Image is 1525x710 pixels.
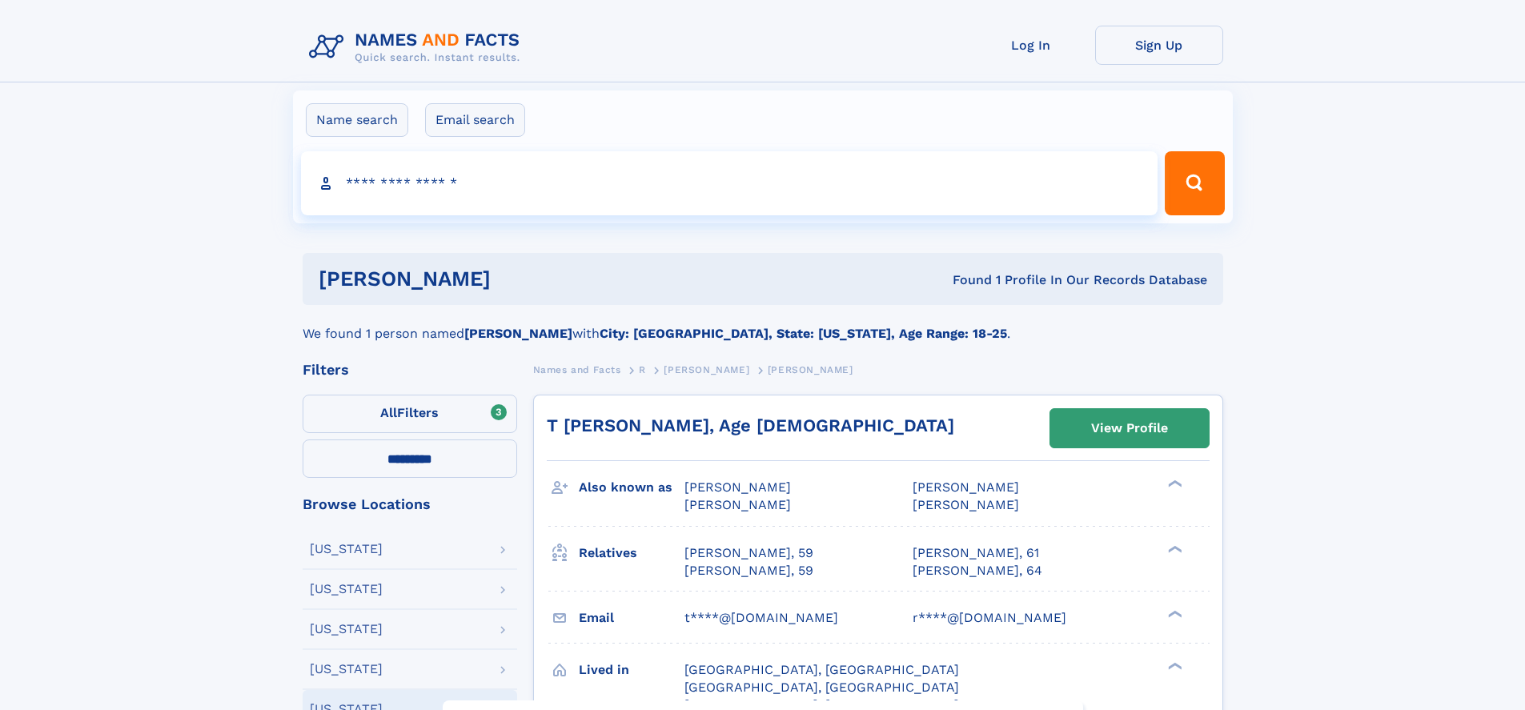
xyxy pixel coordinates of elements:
[310,583,383,596] div: [US_STATE]
[913,544,1039,562] a: [PERSON_NAME], 61
[1164,660,1183,671] div: ❯
[1165,151,1224,215] button: Search Button
[579,604,684,632] h3: Email
[684,562,813,580] a: [PERSON_NAME], 59
[579,656,684,684] h3: Lived in
[1050,409,1209,447] a: View Profile
[310,543,383,556] div: [US_STATE]
[303,395,517,433] label: Filters
[1091,410,1168,447] div: View Profile
[639,364,646,375] span: R
[380,405,397,420] span: All
[310,663,383,676] div: [US_STATE]
[600,326,1007,341] b: City: [GEOGRAPHIC_DATA], State: [US_STATE], Age Range: 18-25
[664,364,749,375] span: [PERSON_NAME]
[684,662,959,677] span: [GEOGRAPHIC_DATA], [GEOGRAPHIC_DATA]
[913,497,1019,512] span: [PERSON_NAME]
[684,544,813,562] a: [PERSON_NAME], 59
[464,326,572,341] b: [PERSON_NAME]
[913,479,1019,495] span: [PERSON_NAME]
[1095,26,1223,65] a: Sign Up
[579,540,684,567] h3: Relatives
[768,364,853,375] span: [PERSON_NAME]
[425,103,525,137] label: Email search
[721,271,1207,289] div: Found 1 Profile In Our Records Database
[306,103,408,137] label: Name search
[579,474,684,501] h3: Also known as
[684,497,791,512] span: [PERSON_NAME]
[303,26,533,69] img: Logo Names and Facts
[303,363,517,377] div: Filters
[319,269,722,289] h1: [PERSON_NAME]
[1164,479,1183,489] div: ❯
[1164,608,1183,619] div: ❯
[967,26,1095,65] a: Log In
[1164,544,1183,554] div: ❯
[533,359,621,379] a: Names and Facts
[303,305,1223,343] div: We found 1 person named with .
[664,359,749,379] a: [PERSON_NAME]
[301,151,1158,215] input: search input
[913,562,1042,580] a: [PERSON_NAME], 64
[303,497,517,511] div: Browse Locations
[547,415,954,435] a: T [PERSON_NAME], Age [DEMOGRAPHIC_DATA]
[310,623,383,636] div: [US_STATE]
[684,680,959,695] span: [GEOGRAPHIC_DATA], [GEOGRAPHIC_DATA]
[639,359,646,379] a: R
[684,479,791,495] span: [PERSON_NAME]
